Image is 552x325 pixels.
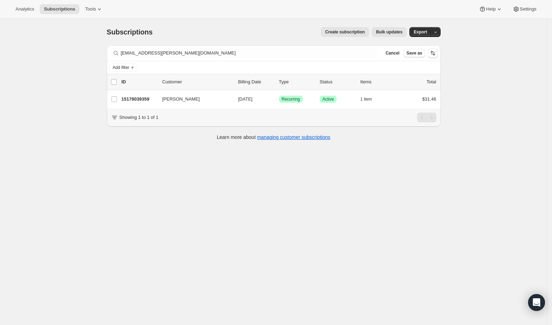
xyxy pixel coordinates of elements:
[383,49,402,57] button: Cancel
[122,96,157,103] p: 15178039359
[320,78,355,85] p: Status
[158,94,228,105] button: [PERSON_NAME]
[40,4,79,14] button: Subscriptions
[417,113,436,122] nav: Pagination
[323,96,334,102] span: Active
[44,6,75,12] span: Subscriptions
[409,27,431,37] button: Export
[428,48,438,58] button: Sort the results
[407,50,422,56] span: Save as
[162,78,233,85] p: Customer
[121,48,379,58] input: Filter subscribers
[321,27,369,37] button: Create subscription
[113,65,129,70] span: Add filter
[520,6,537,12] span: Settings
[486,6,495,12] span: Help
[15,6,34,12] span: Analytics
[508,4,541,14] button: Settings
[376,29,402,35] span: Bulk updates
[122,78,436,85] div: IDCustomerBilling DateTypeStatusItemsTotal
[422,96,436,102] span: $31.46
[475,4,507,14] button: Help
[119,114,158,121] p: Showing 1 to 1 of 1
[427,78,436,85] p: Total
[107,28,153,36] span: Subscriptions
[528,294,545,311] div: Open Intercom Messenger
[414,29,427,35] span: Export
[325,29,365,35] span: Create subscription
[11,4,38,14] button: Analytics
[361,94,380,104] button: 1 item
[122,78,157,85] p: ID
[238,78,273,85] p: Billing Date
[257,134,330,140] a: managing customer subscriptions
[361,96,372,102] span: 1 item
[372,27,407,37] button: Bulk updates
[404,49,425,57] button: Save as
[361,78,396,85] div: Items
[162,96,200,103] span: [PERSON_NAME]
[282,96,300,102] span: Recurring
[238,96,253,102] span: [DATE]
[279,78,314,85] div: Type
[122,94,436,104] div: 15178039359[PERSON_NAME][DATE]SuccessRecurringSuccessActive1 item$31.46
[85,6,96,12] span: Tools
[110,63,138,72] button: Add filter
[81,4,107,14] button: Tools
[385,50,399,56] span: Cancel
[217,134,330,141] p: Learn more about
